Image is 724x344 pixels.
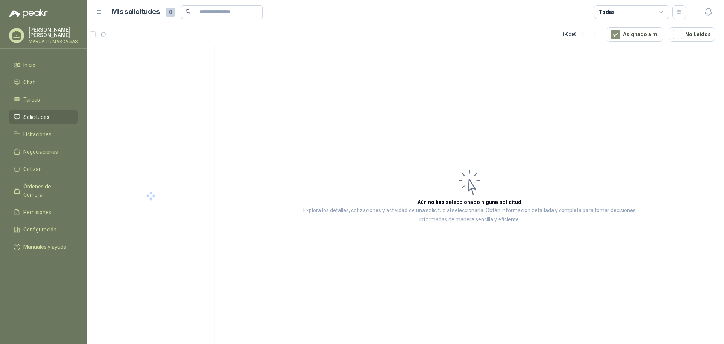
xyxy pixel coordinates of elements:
[23,165,41,173] span: Cotizar
[166,8,175,17] span: 0
[9,110,78,124] a: Solicitudes
[23,130,51,139] span: Licitaciones
[112,6,160,17] h1: Mis solicitudes
[29,39,78,44] p: MARCA TU MARCA SAS
[562,28,601,40] div: 1 - 0 de 0
[29,27,78,38] p: [PERSON_NAME] [PERSON_NAME]
[290,206,649,224] p: Explora los detalles, cotizaciones y actividad de una solicitud al seleccionarla. Obtén informaci...
[23,182,71,199] span: Órdenes de Compra
[9,93,78,107] a: Tareas
[23,113,49,121] span: Solicitudes
[23,225,57,234] span: Configuración
[9,222,78,237] a: Configuración
[9,75,78,89] a: Chat
[23,78,35,86] span: Chat
[9,58,78,72] a: Inicio
[9,9,48,18] img: Logo peakr
[23,148,58,156] span: Negociaciones
[9,162,78,176] a: Cotizar
[9,179,78,202] a: Órdenes de Compra
[9,145,78,159] a: Negociaciones
[9,240,78,254] a: Manuales y ayuda
[9,127,78,142] a: Licitaciones
[23,208,51,216] span: Remisiones
[9,205,78,219] a: Remisiones
[417,198,522,206] h3: Aún no has seleccionado niguna solicitud
[186,9,191,14] span: search
[23,61,35,69] span: Inicio
[669,27,715,42] button: No Leídos
[599,8,615,16] div: Todas
[607,27,663,42] button: Asignado a mi
[23,243,66,251] span: Manuales y ayuda
[23,96,40,104] span: Tareas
